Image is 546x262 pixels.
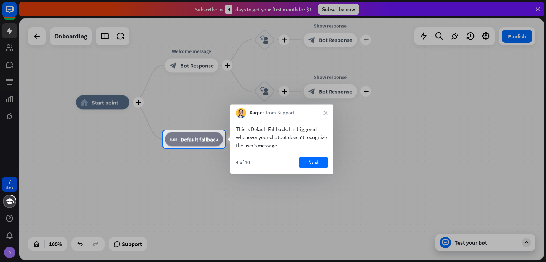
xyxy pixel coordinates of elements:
span: Kacper [250,110,264,117]
div: 4 of 10 [236,159,250,165]
button: Next [299,157,328,168]
i: close [323,111,328,115]
i: block_fallback [170,136,177,143]
div: This is Default Fallback. It’s triggered whenever your chatbot doesn't recognize the user’s message. [236,125,328,149]
span: from Support [266,110,295,117]
button: Open LiveChat chat widget [6,3,27,24]
span: Default fallback [181,136,218,143]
